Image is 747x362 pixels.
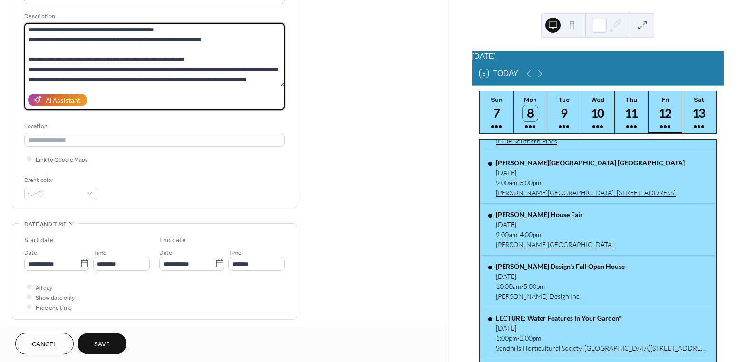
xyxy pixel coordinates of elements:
[476,67,522,80] button: 8Today
[159,236,186,246] div: End date
[517,230,520,238] span: -
[496,169,685,177] div: [DATE]
[32,340,57,350] span: Cancel
[36,283,52,293] span: All day
[651,96,679,103] div: Fri
[556,105,572,121] div: 9
[517,334,520,342] span: -
[46,95,80,105] div: AI Assistant
[496,179,517,187] span: 9:00am
[496,220,614,229] div: [DATE]
[496,282,521,290] span: 10:00am
[36,303,72,313] span: Hide end time
[520,334,541,342] span: 2:00pm
[28,94,87,106] button: AI Assistant
[685,96,713,103] div: Sat
[590,105,606,121] div: 10
[496,324,707,332] div: [DATE]
[24,236,54,246] div: Start date
[496,230,517,238] span: 9:00am
[496,189,685,197] a: [PERSON_NAME][GEOGRAPHIC_DATA], [STREET_ADDRESS]
[496,210,614,219] div: [PERSON_NAME] House Fair
[584,96,612,103] div: Wed
[496,159,685,167] div: [PERSON_NAME][GEOGRAPHIC_DATA] [GEOGRAPHIC_DATA]
[496,314,707,322] div: LECTURE: Water Features in Your Garden*
[496,292,625,300] a: [PERSON_NAME] Design Inc.
[472,51,724,62] div: [DATE]
[496,137,558,145] a: IHOP Southern Pines
[691,105,707,121] div: 13
[24,175,96,185] div: Event color
[94,340,110,350] span: Save
[547,91,581,133] button: Tue9
[649,91,682,133] button: Fri12
[489,105,504,121] div: 7
[24,248,37,257] span: Date
[483,96,511,103] div: Sun
[624,105,640,121] div: 11
[658,105,673,121] div: 12
[93,248,107,257] span: Time
[15,333,74,354] button: Cancel
[36,154,88,164] span: Link to Google Maps
[550,96,578,103] div: Tue
[496,272,625,280] div: [DATE]
[496,262,625,270] div: [PERSON_NAME] Design's Fall Open House
[159,248,172,257] span: Date
[496,240,614,248] a: [PERSON_NAME][GEOGRAPHIC_DATA]
[524,282,545,290] span: 5:00pm
[581,91,615,133] button: Wed10
[615,91,649,133] button: Thu11
[517,179,520,187] span: -
[480,91,514,133] button: Sun7
[520,230,541,238] span: 4:00pm
[228,248,242,257] span: Time
[514,91,547,133] button: Mon8
[618,96,646,103] div: Thu
[78,333,126,354] button: Save
[523,105,538,121] div: 8
[24,122,283,132] div: Location
[521,282,524,290] span: -
[24,219,67,229] span: Date and time
[496,334,517,342] span: 1:00pm
[496,344,707,352] a: Sandhills Horticultural Society, [GEOGRAPHIC_DATA][STREET_ADDRESS]
[520,179,541,187] span: 5:00pm
[516,96,544,103] div: Mon
[24,11,283,21] div: Description
[682,91,716,133] button: Sat13
[36,293,75,303] span: Show date only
